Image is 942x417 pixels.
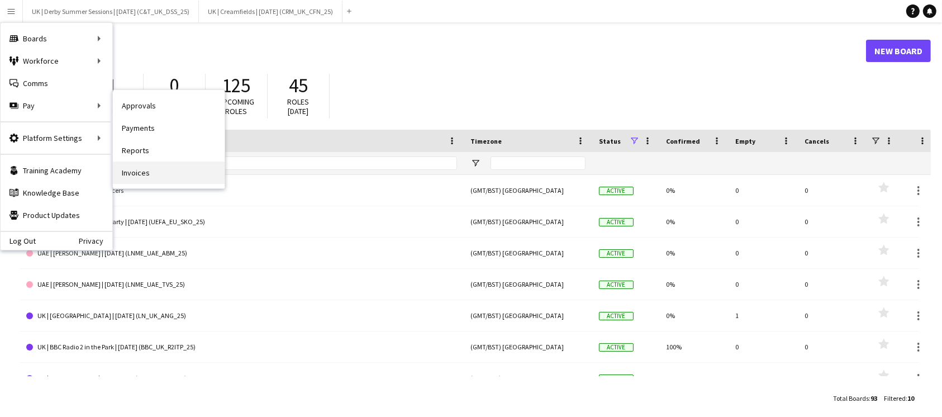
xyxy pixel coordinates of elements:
[222,73,251,98] span: 125
[1,127,112,149] div: Platform Settings
[1,72,112,94] a: Comms
[729,175,798,206] div: 0
[659,175,729,206] div: 0%
[659,363,729,394] div: 0%
[798,269,867,300] div: 0
[599,312,634,320] span: Active
[1,159,112,182] a: Training Academy
[464,206,592,237] div: (GMT/BST) [GEOGRAPHIC_DATA]
[113,139,225,162] a: Reports
[26,175,457,206] a: 1. FAB | Long Term Freelancers
[659,238,729,268] div: 0%
[23,1,199,22] button: UK | Derby Summer Sessions | [DATE] (C&T_UK_DSS_25)
[735,137,755,145] span: Empty
[1,182,112,204] a: Knowledge Base
[46,157,457,170] input: Board name Filter Input
[1,27,112,50] div: Boards
[798,206,867,237] div: 0
[729,300,798,331] div: 1
[798,175,867,206] div: 0
[464,300,592,331] div: (GMT/BST) [GEOGRAPHIC_DATA]
[833,394,869,402] span: Total Boards
[599,218,634,226] span: Active
[659,300,729,331] div: 0%
[798,363,867,394] div: 0
[599,281,634,289] span: Active
[729,363,798,394] div: 0
[464,175,592,206] div: (GMT/BST) [GEOGRAPHIC_DATA]
[659,269,729,300] div: 0%
[1,236,36,245] a: Log Out
[464,331,592,362] div: (GMT/BST) [GEOGRAPHIC_DATA]
[491,157,586,170] input: Timezone Filter Input
[26,363,457,394] a: UK | [PERSON_NAME] | Aug-[DATE] (SJM_UK_CPY_25)
[833,387,877,409] div: :
[599,249,634,258] span: Active
[26,331,457,363] a: UK | BBC Radio 2 in the Park | [DATE] (BBC_UK_R2ITP_25)
[884,387,914,409] div: :
[470,158,480,168] button: Open Filter Menu
[199,1,342,22] button: UK | Creamfields | [DATE] (CRM_UK_CFN_25)
[884,394,906,402] span: Filtered
[659,331,729,362] div: 100%
[289,73,308,98] span: 45
[26,269,457,300] a: UAE | [PERSON_NAME] | [DATE] (LNME_UAE_TVS_25)
[170,73,179,98] span: 0
[464,269,592,300] div: (GMT/BST) [GEOGRAPHIC_DATA]
[218,97,254,116] span: Upcoming roles
[805,137,829,145] span: Cancels
[26,300,457,331] a: UK | [GEOGRAPHIC_DATA] | [DATE] (LN_UK_ANG_25)
[729,206,798,237] div: 0
[729,269,798,300] div: 0
[870,394,877,402] span: 93
[464,238,592,268] div: (GMT/BST) [GEOGRAPHIC_DATA]
[1,94,112,117] div: Pay
[79,236,112,245] a: Privacy
[26,206,457,238] a: EU | UEFA Season Kick-off Party | [DATE] (UEFA_EU_SKO_25)
[470,137,502,145] span: Timezone
[599,343,634,352] span: Active
[113,94,225,117] a: Approvals
[113,162,225,184] a: Invoices
[729,331,798,362] div: 0
[729,238,798,268] div: 0
[599,375,634,383] span: Active
[599,187,634,195] span: Active
[288,97,310,116] span: Roles [DATE]
[866,40,931,62] a: New Board
[20,42,866,59] h1: Boards
[666,137,700,145] span: Confirmed
[798,331,867,362] div: 0
[113,117,225,139] a: Payments
[1,204,112,226] a: Product Updates
[798,238,867,268] div: 0
[659,206,729,237] div: 0%
[907,394,914,402] span: 10
[599,137,621,145] span: Status
[26,238,457,269] a: UAE | [PERSON_NAME] | [DATE] (LNME_UAE_ABM_25)
[1,50,112,72] div: Workforce
[464,363,592,394] div: (GMT/BST) [GEOGRAPHIC_DATA]
[798,300,867,331] div: 0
